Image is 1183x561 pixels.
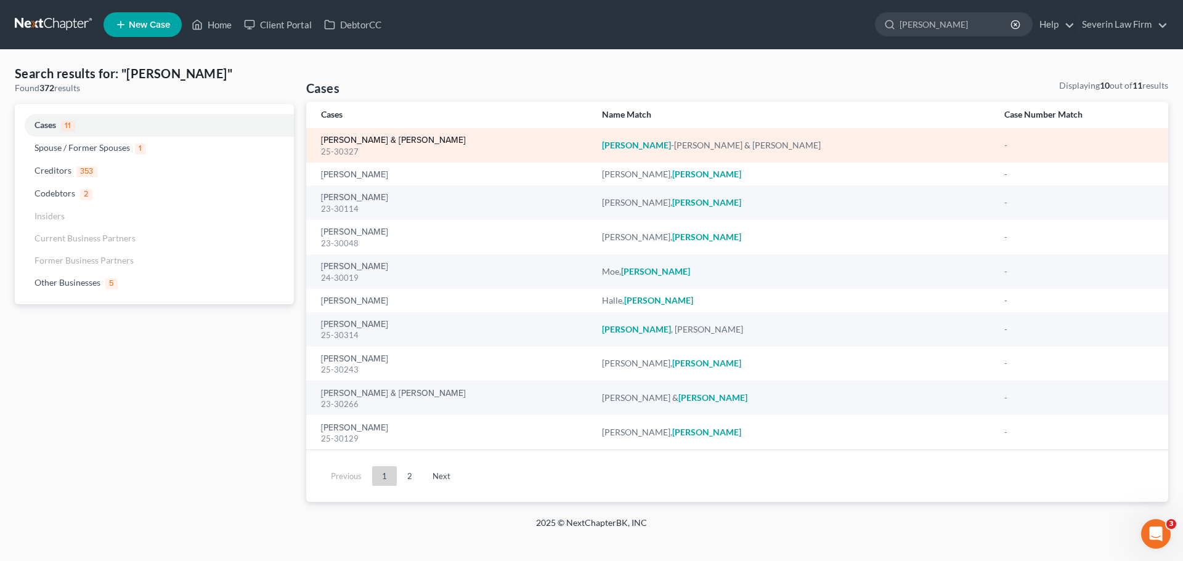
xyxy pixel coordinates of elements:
[39,83,54,93] strong: 372
[602,392,985,404] div: [PERSON_NAME] &
[672,427,741,437] em: [PERSON_NAME]
[994,102,1168,128] th: Case Number Match
[1004,231,1153,243] div: -
[1132,80,1142,91] strong: 11
[318,14,388,36] a: DebtorCC
[306,102,592,128] th: Cases
[1004,426,1153,438] div: -
[321,238,582,249] div: 23-30048
[602,168,985,180] div: [PERSON_NAME],
[15,114,294,137] a: Cases11
[1004,139,1153,151] div: -
[35,233,136,243] span: Current Business Partners
[321,433,582,445] div: 25-30129
[129,20,170,30] span: New Case
[1033,14,1075,36] a: Help
[321,364,582,376] div: 25-30243
[321,329,582,341] div: 25-30314
[602,140,671,150] em: [PERSON_NAME]
[321,228,388,236] a: [PERSON_NAME]
[321,355,388,363] a: [PERSON_NAME]
[321,389,466,398] a: [PERSON_NAME] & [PERSON_NAME]
[80,189,92,200] span: 2
[321,320,388,329] a: [PERSON_NAME]
[602,426,985,438] div: [PERSON_NAME],
[306,79,339,97] h4: Cases
[321,424,388,432] a: [PERSON_NAME]
[1004,357,1153,369] div: -
[602,231,985,243] div: [PERSON_NAME],
[15,227,294,249] a: Current Business Partners
[321,203,582,215] div: 23-30114
[76,166,97,177] span: 353
[15,65,294,82] h4: Search results for: "[PERSON_NAME]"
[397,466,422,486] a: 2
[602,265,985,278] div: Moe,
[35,119,56,130] span: Cases
[602,139,985,151] div: -[PERSON_NAME] & [PERSON_NAME]
[240,517,943,539] div: 2025 © NextChapterBK, INC
[15,182,294,205] a: Codebtors2
[1004,168,1153,180] div: -
[621,266,690,276] em: [PERSON_NAME]
[105,278,118,289] span: 5
[321,171,388,179] a: [PERSON_NAME]
[35,188,75,198] span: Codebtors
[423,466,460,486] a: Next
[185,14,238,36] a: Home
[15,159,294,182] a: Creditors353
[15,272,294,294] a: Other Businesses5
[1004,323,1153,336] div: -
[321,272,582,284] div: 24-30019
[602,357,985,369] div: [PERSON_NAME],
[15,249,294,272] a: Former Business Partners
[135,143,146,155] span: 1
[35,165,71,176] span: Creditors
[238,14,318,36] a: Client Portal
[602,294,985,307] div: Halle,
[672,232,741,242] em: [PERSON_NAME]
[1141,519,1171,549] iframe: Intercom live chat
[321,297,388,305] a: [PERSON_NAME]
[672,358,741,368] em: [PERSON_NAME]
[35,277,100,288] span: Other Businesses
[372,466,397,486] a: 1
[592,102,994,128] th: Name Match
[321,193,388,202] a: [PERSON_NAME]
[321,262,388,271] a: [PERSON_NAME]
[900,13,1012,36] input: Search by name...
[602,196,985,209] div: [PERSON_NAME],
[1166,519,1176,529] span: 3
[1004,265,1153,278] div: -
[1004,196,1153,209] div: -
[602,324,671,334] em: [PERSON_NAME]
[1004,392,1153,404] div: -
[61,121,75,132] span: 11
[624,295,693,305] em: [PERSON_NAME]
[15,205,294,227] a: Insiders
[321,398,582,410] div: 23-30266
[1076,14,1168,36] a: Severin Law Firm
[1100,80,1110,91] strong: 10
[1004,294,1153,307] div: -
[602,323,985,336] div: , [PERSON_NAME]
[672,169,741,179] em: [PERSON_NAME]
[678,392,747,403] em: [PERSON_NAME]
[321,136,466,145] a: [PERSON_NAME] & [PERSON_NAME]
[321,146,582,158] div: 25-30327
[15,137,294,159] a: Spouse / Former Spouses1
[1059,79,1168,92] div: Displaying out of results
[15,82,294,94] div: Found results
[672,197,741,208] em: [PERSON_NAME]
[35,142,130,153] span: Spouse / Former Spouses
[35,211,65,221] span: Insiders
[35,255,134,265] span: Former Business Partners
